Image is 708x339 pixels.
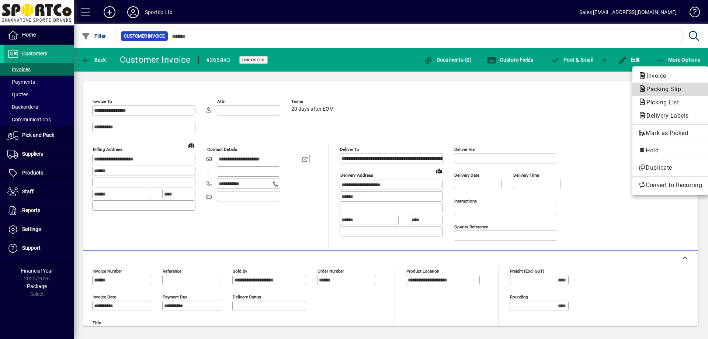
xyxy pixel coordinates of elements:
span: Hold [638,146,702,155]
span: Mark as Picked [638,129,702,138]
span: Picking List [638,99,683,106]
span: Packing Slip [638,86,685,93]
span: Invoice [638,72,670,79]
span: Delivery Labels [638,112,693,119]
span: Convert to Recurring [638,181,702,190]
span: Duplicate [638,163,702,172]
